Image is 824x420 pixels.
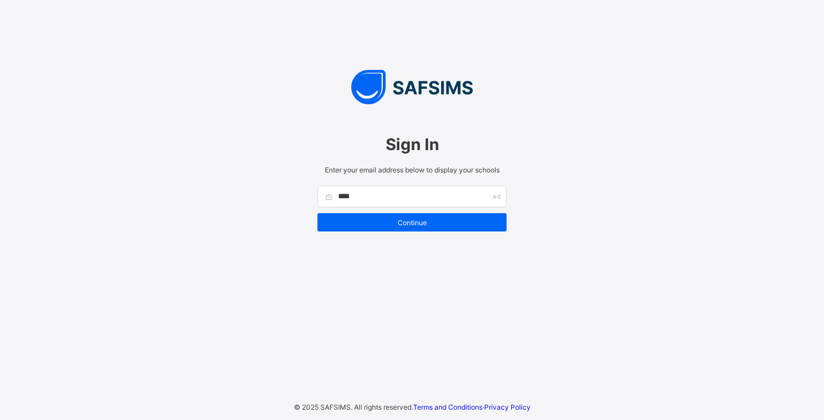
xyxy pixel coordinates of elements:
a: Privacy Policy [484,403,531,411]
span: Enter your email address below to display your schools [317,166,507,174]
span: © 2025 SAFSIMS. All rights reserved. [294,403,413,411]
span: Sign In [317,135,507,154]
span: Continue [326,218,498,227]
img: SAFSIMS Logo [306,70,518,104]
span: · [413,403,531,411]
a: Terms and Conditions [413,403,482,411]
